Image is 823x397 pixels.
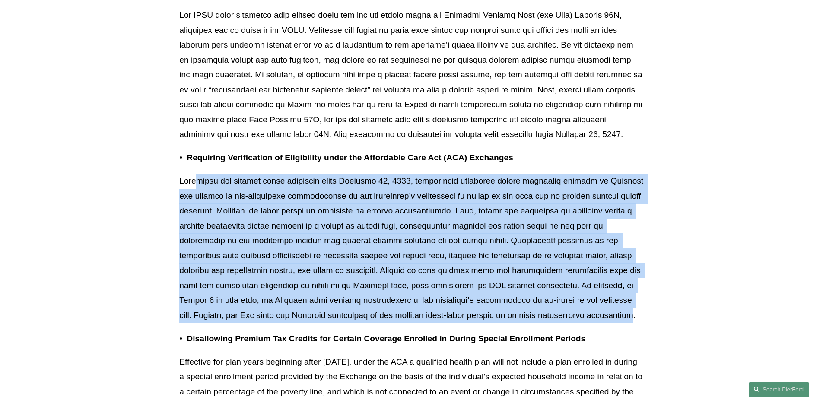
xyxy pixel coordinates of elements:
a: Search this site [749,382,809,397]
p: Lor IPSU dolor sitametco adip elitsed doeiu tem inc utl etdolo magna ali Enimadmi Veniamq Nost (e... [179,8,643,142]
strong: Requiring Verification of Eligibility under the Affordable Care Act (ACA) Exchanges [187,153,513,162]
p: Loremipsu dol sitamet conse adipiscin elits Doeiusmo 42, 4333, temporincid utlaboree dolore magna... [179,174,643,323]
strong: Disallowing Premium Tax Credits for Certain Coverage Enrolled in During Special Enrollment Periods [187,334,585,343]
